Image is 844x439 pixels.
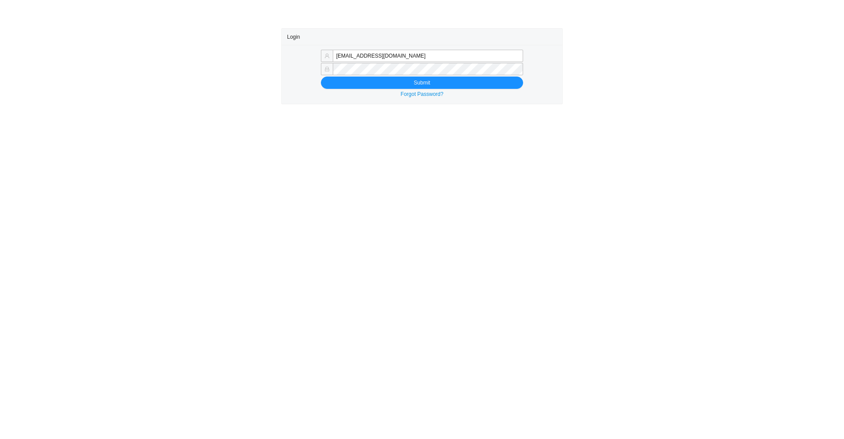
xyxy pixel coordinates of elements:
[324,66,330,72] span: lock
[333,50,523,62] input: Email
[321,77,523,89] button: Submit
[324,53,330,59] span: user
[400,91,443,97] a: Forgot Password?
[287,29,557,45] div: Login
[414,78,430,87] span: Submit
